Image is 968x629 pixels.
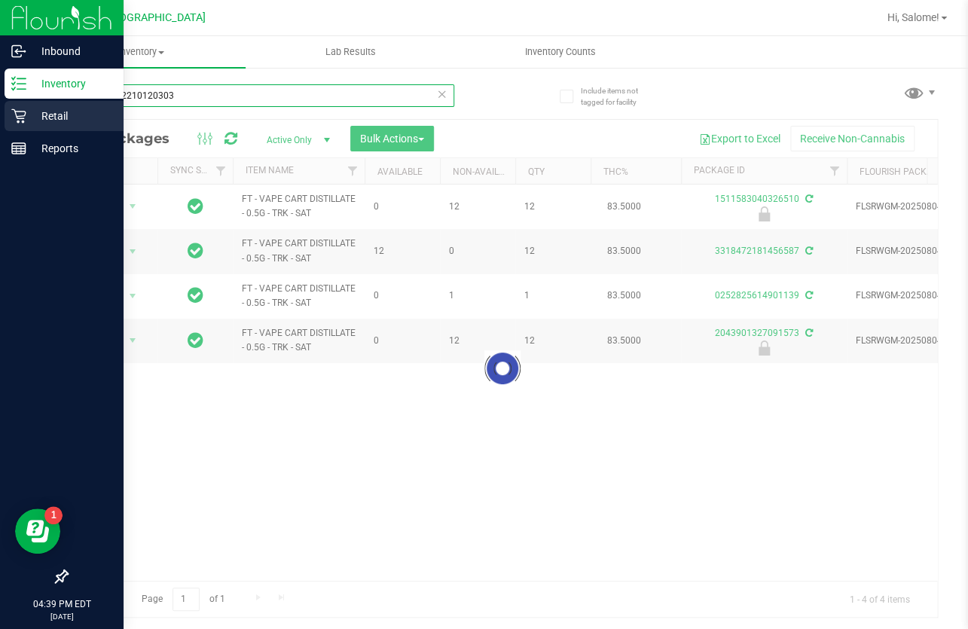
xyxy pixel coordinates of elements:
[26,42,117,60] p: Inbound
[887,11,939,23] span: Hi, Salome!
[11,44,26,59] inline-svg: Inbound
[11,76,26,91] inline-svg: Inventory
[580,85,655,108] span: Include items not tagged for facility
[456,36,665,68] a: Inventory Counts
[7,611,117,622] p: [DATE]
[36,45,246,59] span: Inventory
[305,45,396,59] span: Lab Results
[11,141,26,156] inline-svg: Reports
[15,508,60,554] iframe: Resource center
[26,139,117,157] p: Reports
[11,108,26,124] inline-svg: Retail
[246,36,455,68] a: Lab Results
[26,75,117,93] p: Inventory
[437,84,447,104] span: Clear
[26,107,117,125] p: Retail
[7,597,117,611] p: 04:39 PM EDT
[44,506,63,524] iframe: Resource center unread badge
[36,36,246,68] a: Inventory
[505,45,616,59] span: Inventory Counts
[102,11,206,24] span: [GEOGRAPHIC_DATA]
[66,84,454,107] input: Search Package ID, Item Name, SKU, Lot or Part Number...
